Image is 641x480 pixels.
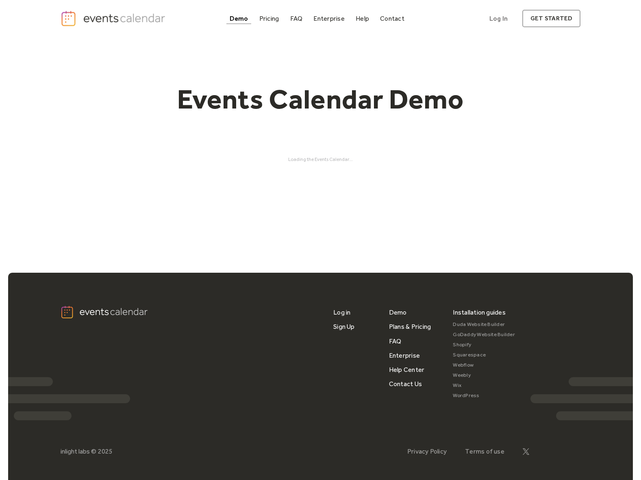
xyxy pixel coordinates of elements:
a: home [61,10,168,27]
a: Duda Website Builder [453,319,515,330]
a: Log In [481,10,516,27]
a: Webflow [453,360,515,370]
a: FAQ [287,13,306,24]
a: Sign Up [333,319,355,334]
div: Installation guides [453,305,506,319]
a: Help [352,13,372,24]
a: Plans & Pricing [389,319,431,334]
div: Contact [380,16,404,21]
div: Pricing [259,16,279,21]
a: Contact Us [389,377,422,391]
a: Demo [226,13,252,24]
a: GoDaddy Website Builder [453,330,515,340]
div: Help [356,16,369,21]
a: WordPress [453,391,515,401]
a: Enterprise [389,348,420,363]
a: Demo [389,305,407,319]
a: Weebly [453,370,515,380]
a: Log in [333,305,350,319]
a: Pricing [256,13,282,24]
a: Privacy Policy [407,447,447,455]
a: Wix [453,380,515,391]
div: Loading the Events Calendar... [61,156,581,162]
div: FAQ [290,16,303,21]
div: 2025 [98,447,113,455]
div: Demo [230,16,248,21]
a: Shopify [453,340,515,350]
div: inlight labs © [61,447,96,455]
a: FAQ [389,334,402,348]
a: Help Center [389,363,425,377]
div: Enterprise [313,16,344,21]
a: Terms of use [465,447,504,455]
h1: Events Calendar Demo [165,83,477,116]
a: Contact [377,13,408,24]
a: Enterprise [310,13,348,24]
a: Squarespace [453,350,515,360]
a: get started [522,10,580,27]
